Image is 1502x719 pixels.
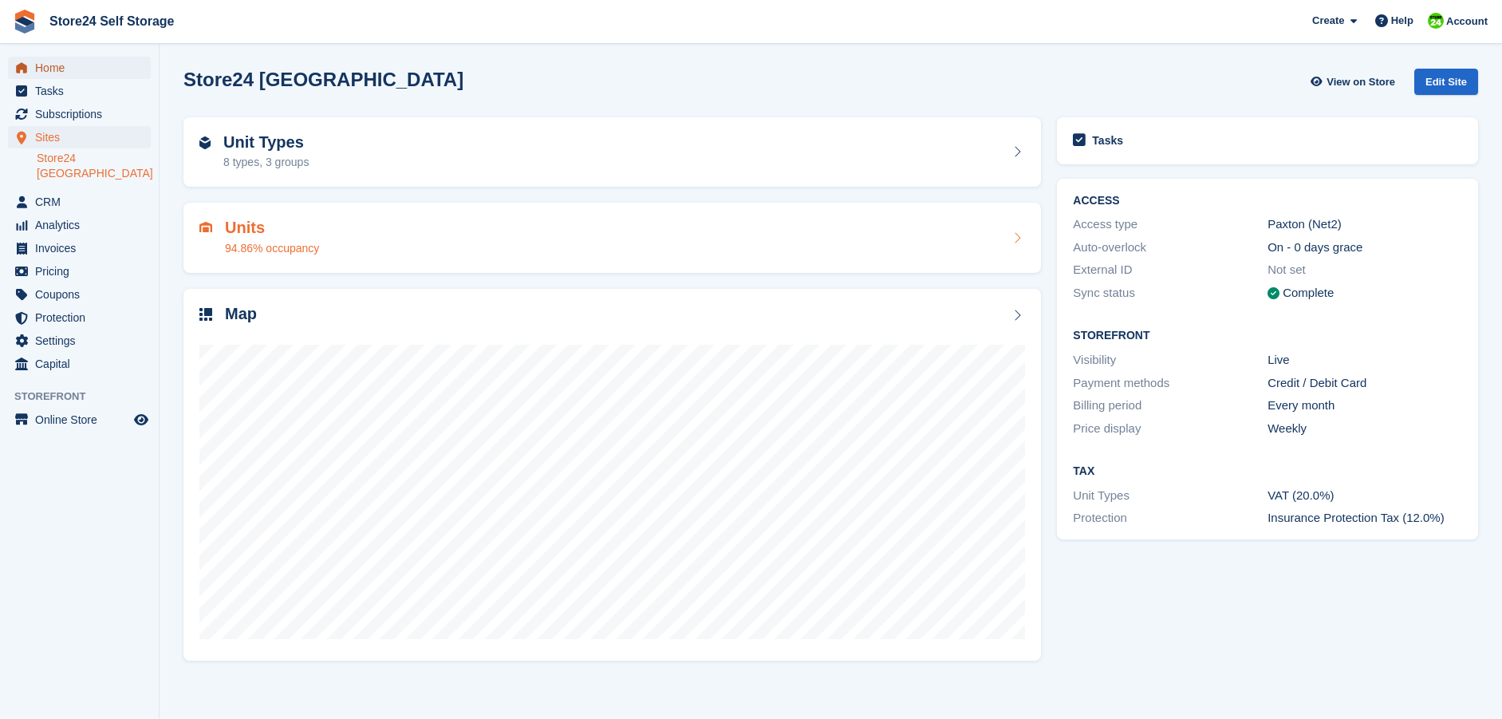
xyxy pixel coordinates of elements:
a: menu [8,80,151,102]
img: map-icn-33ee37083ee616e46c38cad1a60f524a97daa1e2b2c8c0bc3eb3415660979fc1.svg [199,308,212,321]
div: Every month [1267,397,1462,415]
span: Settings [35,330,131,352]
div: Weekly [1267,420,1462,438]
h2: ACCESS [1073,195,1462,207]
a: menu [8,57,151,79]
div: On - 0 days grace [1267,239,1462,257]
a: menu [8,283,151,306]
a: menu [8,214,151,236]
span: Create [1312,13,1344,29]
div: Not set [1267,261,1462,279]
div: Credit / Debit Card [1267,374,1462,393]
img: unit-type-icn-2b2737a686de81e16bb02015468b77c625bbabd49415b5ef34ead5e3b44a266d.svg [199,136,211,149]
img: stora-icon-8386f47178a22dfd0bd8f6a31ec36ba5ce8667c1dd55bd0f319d3a0aa187defe.svg [13,10,37,34]
div: Complete [1283,284,1334,302]
span: Account [1446,14,1488,30]
span: Sites [35,126,131,148]
div: VAT (20.0%) [1267,487,1462,505]
div: Edit Site [1414,69,1478,95]
a: Unit Types 8 types, 3 groups [183,117,1041,188]
div: Auto-overlock [1073,239,1267,257]
span: Subscriptions [35,103,131,125]
div: 8 types, 3 groups [223,154,309,171]
img: Robert Sears [1428,13,1444,29]
span: CRM [35,191,131,213]
span: Coupons [35,283,131,306]
h2: Store24 [GEOGRAPHIC_DATA] [183,69,463,90]
a: Preview store [132,410,151,429]
div: Sync status [1073,284,1267,302]
a: menu [8,237,151,259]
div: Paxton (Net2) [1267,215,1462,234]
a: menu [8,103,151,125]
a: Store24 Self Storage [43,8,181,34]
span: Capital [35,353,131,375]
div: 94.86% occupancy [225,240,319,257]
h2: Unit Types [223,133,309,152]
div: Unit Types [1073,487,1267,505]
div: Billing period [1073,397,1267,415]
a: menu [8,260,151,282]
a: Map [183,289,1041,662]
div: Access type [1073,215,1267,234]
h2: Tax [1073,465,1462,478]
span: Analytics [35,214,131,236]
span: Storefront [14,389,159,405]
a: menu [8,191,151,213]
a: View on Store [1308,69,1401,95]
span: Pricing [35,260,131,282]
h2: Tasks [1092,133,1123,148]
h2: Map [225,305,257,323]
div: External ID [1073,261,1267,279]
a: Store24 [GEOGRAPHIC_DATA] [37,151,151,181]
img: unit-icn-7be61d7bf1b0ce9d3e12c5938cc71ed9869f7b940bace4675aadf7bd6d80202e.svg [199,222,212,233]
a: menu [8,126,151,148]
a: menu [8,353,151,375]
div: Live [1267,351,1462,369]
span: Home [35,57,131,79]
span: Help [1391,13,1413,29]
h2: Units [225,219,319,237]
a: menu [8,306,151,329]
div: Protection [1073,509,1267,527]
h2: Storefront [1073,330,1462,342]
div: Insurance Protection Tax (12.0%) [1267,509,1462,527]
a: Edit Site [1414,69,1478,101]
div: Visibility [1073,351,1267,369]
span: Protection [35,306,131,329]
a: Units 94.86% occupancy [183,203,1041,273]
div: Payment methods [1073,374,1267,393]
span: View on Store [1327,74,1395,90]
span: Invoices [35,237,131,259]
div: Price display [1073,420,1267,438]
a: menu [8,330,151,352]
span: Tasks [35,80,131,102]
span: Online Store [35,409,131,431]
a: menu [8,409,151,431]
